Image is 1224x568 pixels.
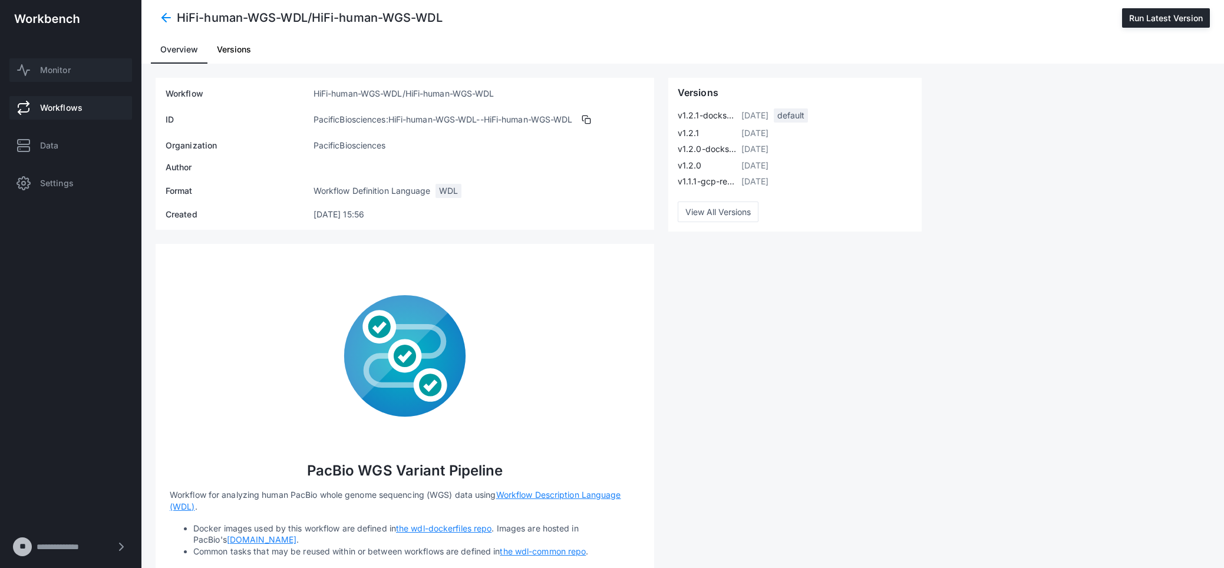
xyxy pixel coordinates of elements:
a: Data [9,134,132,157]
div: v1.2.1 [678,127,737,139]
img: workbench-logo-white.svg [14,14,80,24]
td: Format [165,184,313,197]
h1: PacBio WGS Variant Pipeline [170,463,640,480]
td: ID [165,113,313,126]
div: [DATE] [741,127,769,139]
div: v1.1.1-gcp-retries-dockstore [678,176,737,187]
td: Author [165,161,313,174]
li: Common tasks that may be reused within or between workflows are defined in . [193,546,640,557]
span: View All Versions [685,207,751,217]
span: Versions [678,87,718,99]
span: Workflows [40,102,83,114]
span: Overview [160,45,198,54]
p: Workflow for analyzing human PacBio whole genome sequencing (WGS) data using . [170,489,640,512]
span: Versions [217,45,251,54]
div: v1.2.1-dockstore [678,110,737,121]
span: Data [40,140,58,151]
h4: HiFi-human-WGS-WDL/HiFi-human-WGS-WDL [177,9,443,26]
a: Workflow Description Language (WDL) [170,490,621,511]
td: Workflow Definition Language [313,183,645,199]
span: default [777,110,805,121]
div: [DATE] [741,160,769,171]
div: [DATE] [741,110,769,121]
div: v1.2.0 [678,160,737,171]
td: Created [165,208,313,221]
span: Settings [40,177,74,189]
td: Organization [165,139,313,152]
img: logo_wdl_workflows.svg [316,268,493,444]
td: [DATE] 15:56 [313,208,645,221]
li: Docker images used by this workflow are defined in . Images are hosted in PacBio's . [193,523,640,546]
button: View All Versions [678,202,758,222]
a: the wdl-dockerfiles repo [396,523,491,533]
td: PacificBiosciences [313,139,645,152]
button: Run Latest Version [1122,8,1210,28]
a: Monitor [9,58,132,82]
a: Settings [9,171,132,195]
a: Workflows [9,96,132,120]
a: [DOMAIN_NAME] [227,534,296,544]
span: WDL [436,184,461,198]
a: the wdl-common repo [500,546,586,556]
td: Workflow [165,87,313,100]
span: Monitor [40,64,71,76]
div: [DATE] [741,143,769,155]
span: PacificBiosciences:HiFi-human-WGS-WDL--HiFi-human-WGS-WDL [314,114,573,126]
div: v1.2.0-dockstore [678,143,737,155]
div: HiFi-human-WGS-WDL/HiFi-human-WGS-WDL [314,88,644,100]
div: [DATE] [741,176,769,187]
